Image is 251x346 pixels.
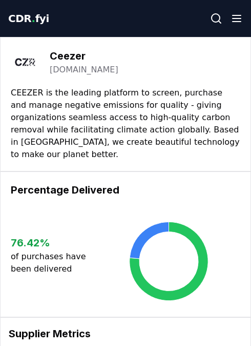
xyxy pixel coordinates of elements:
a: CDR.fyi [8,11,49,26]
h3: Ceezer [50,48,118,64]
span: . [32,12,35,25]
h3: Percentage Delivered [11,182,240,198]
h3: 76.42 % [11,235,97,251]
h3: Supplier Metrics [9,326,242,341]
span: CDR fyi [8,12,49,25]
img: Ceezer-logo [11,48,39,76]
a: [DOMAIN_NAME] [50,64,118,76]
p: CEEZER is the leading platform to screen, purchase and manage negative emissions for quality - gi... [11,87,240,161]
p: of purchases have been delivered [11,251,97,275]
